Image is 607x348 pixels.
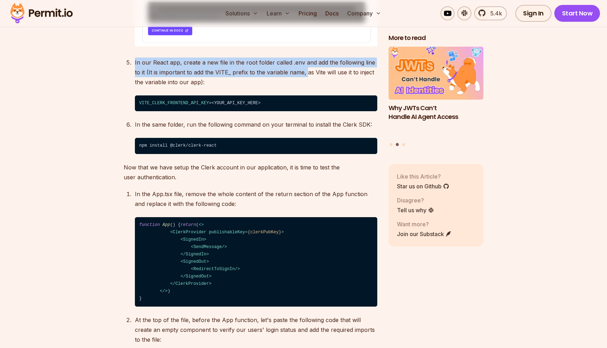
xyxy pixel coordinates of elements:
span: </ > [181,252,209,257]
span: RedirectToSignIn [194,267,235,272]
a: Start Now [554,5,600,22]
span: 5.4k [486,9,502,18]
h2: More to read [389,34,483,42]
span: function [139,222,160,227]
img: Why JWTs Can’t Handle AI Agent Access [389,47,483,100]
a: Join our Substack [397,230,452,238]
button: Learn [264,6,293,20]
button: Company [344,6,384,20]
p: In the App.tsx file, remove the whole content of the return section of the App function and repla... [135,189,377,209]
span: {clerkPubKey} [248,230,281,235]
span: </> [160,289,168,294]
span: </ > [170,281,211,286]
span: </ > [181,274,211,279]
button: Go to slide 3 [402,143,405,146]
span: SignedOut [183,259,206,264]
code: ( ) { ( ) } [135,217,377,307]
span: < = > [170,230,284,235]
a: Docs [322,6,341,20]
a: Sign In [515,5,551,22]
p: Disagree? [397,196,434,205]
code: =<YOUR_API_KEY_HERE> [135,95,377,112]
a: Star us on Github [397,182,449,190]
span: App [162,222,170,227]
p: In the same folder, run the following command on your terminal to install the Clerk SDK: [135,120,377,129]
p: Want more? [397,220,452,228]
span: VITE_CLERK_FRONTEND_API_KEY [139,101,209,106]
code: npm install @clerk/clerk-react [135,138,377,154]
span: SignedOut [186,274,209,279]
span: SignedIn [186,252,207,257]
p: At the top of the file, before the App function, let's paste the following code that will create ... [135,315,377,344]
button: Go to slide 1 [390,143,392,146]
h3: Why JWTs Can’t Handle AI Agent Access [389,104,483,121]
button: Go to slide 2 [396,143,399,146]
span: < /> [191,245,227,249]
span: < /> [191,267,240,272]
a: 5.4k [474,6,507,20]
span: ClerkProvider [175,281,209,286]
a: Why JWTs Can’t Handle AI Agent AccessWhy JWTs Can’t Handle AI Agent Access [389,47,483,139]
span: <> [198,222,204,227]
p: Like this Article? [397,172,449,181]
span: < > [181,237,207,242]
p: In our React app, create a new file in the root folder called .env and add the following line to ... [135,58,377,87]
span: publishableKey [209,230,245,235]
span: ClerkProvider [173,230,207,235]
p: Now that we have setup the Clerk account in our application, it is time to test the user authenti... [124,162,377,182]
li: 2 of 3 [389,47,483,139]
span: SendMessage [194,245,222,249]
img: Permit logo [7,1,76,25]
button: Solutions [223,6,261,20]
div: Posts [389,47,483,147]
span: < > [181,259,209,264]
span: SignedIn [183,237,204,242]
span: return [181,222,196,227]
a: Tell us why [397,206,434,214]
a: Pricing [296,6,320,20]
